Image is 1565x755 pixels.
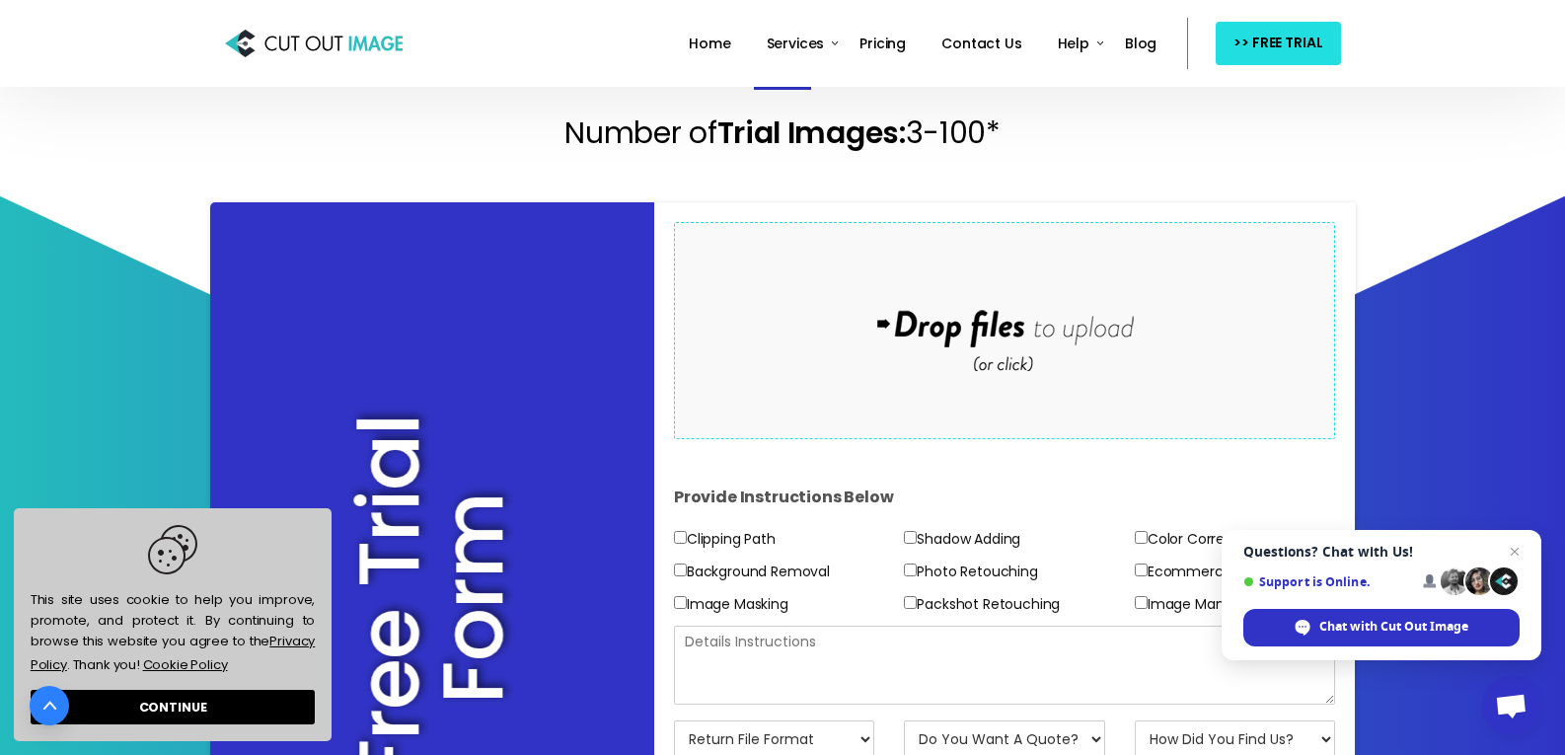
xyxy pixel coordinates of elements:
input: Image Masking [674,596,687,609]
a: >> FREE TRIAL [1216,22,1340,64]
input: Clipping Path [674,531,687,544]
span: Chat with Cut Out Image [1243,609,1520,646]
a: learn more about cookies [140,651,230,677]
input: Photo Retouching [904,564,917,576]
label: Background Removal [674,560,830,584]
a: Services [759,22,833,66]
a: Privacy Policy [31,632,315,674]
label: Shadow Adding [904,527,1020,552]
input: Packshot Retouching [904,596,917,609]
span: 3-100* [906,112,1001,154]
a: Help [1050,22,1097,66]
span: Pricing [859,34,906,53]
span: Contact Us [941,34,1021,53]
a: Blog [1117,22,1164,66]
input: Shadow Adding [904,531,917,544]
span: Help [1058,34,1089,53]
input: Color Correction [1135,531,1148,544]
label: Color Correction [1135,527,1259,552]
h4: Provide Instructions Below [674,468,1336,527]
a: Go to top [30,686,69,725]
a: Pricing [852,22,914,66]
span: Trial Images: [717,112,906,154]
input: Image Manipulation [1135,596,1148,609]
label: Image Masking [674,592,788,617]
span: >> FREE TRIAL [1233,31,1322,55]
a: Home [681,22,738,66]
span: Chat with Cut Out Image [1319,618,1468,636]
input: Ecommerce Photo Editing [1135,564,1148,576]
div: cookieconsent [14,508,332,741]
span: This site uses cookie to help you improve, promote, and protect it. By continuing to browse this ... [31,525,315,677]
span: Services [767,34,825,53]
label: Packshot Retouching [904,592,1060,617]
img: Cut Out Image: Photo Cut Out Service Provider [225,25,403,62]
a: dismiss cookie message [31,690,315,724]
label: Clipping Path [674,527,776,552]
a: Contact Us [933,22,1029,66]
span: Questions? Chat with Us! [1243,544,1520,560]
input: Background Removal [674,564,687,576]
span: Support is Online. [1243,574,1409,589]
span: Blog [1125,34,1156,53]
span: Home [689,34,730,53]
label: Image Manipulation [1135,592,1282,617]
label: Ecommerce Photo Editing [1135,560,1323,584]
a: Open chat [1482,676,1541,735]
label: Photo Retouching [904,560,1037,584]
span: Number of [564,112,716,154]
